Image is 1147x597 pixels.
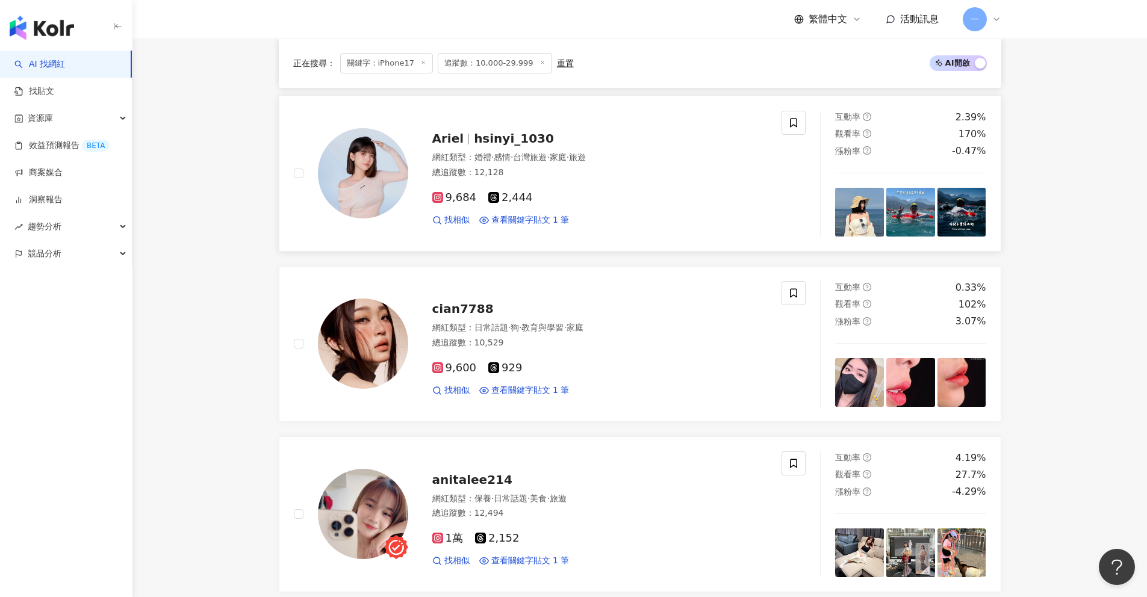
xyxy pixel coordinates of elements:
div: 網紅類型 ： [432,152,768,164]
span: · [491,152,494,162]
span: 1萬 [432,532,463,545]
span: 9,684 [432,191,477,204]
span: 互動率 [835,112,860,122]
a: 找相似 [432,555,470,567]
span: · [519,323,521,332]
span: 教育與學習 [521,323,564,332]
span: 台灣旅遊 [513,152,547,162]
div: 3.07% [956,315,986,328]
span: question-circle [863,146,871,155]
a: 找相似 [432,214,470,226]
span: 互動率 [835,453,860,462]
span: 找相似 [444,385,470,397]
span: · [527,493,530,503]
span: 一 [971,13,979,26]
span: · [567,152,569,162]
span: 查看關鍵字貼文 1 筆 [491,555,570,567]
img: KOL Avatar [318,298,408,389]
span: 狗 [511,323,519,332]
div: 170% [959,128,986,141]
div: 27.7% [956,468,986,481]
span: 資源庫 [28,105,53,132]
a: 查看關鍵字貼文 1 筆 [479,555,570,567]
div: 總追蹤數 ： 10,529 [432,337,768,349]
span: 正在搜尋 ： [293,58,335,68]
span: question-circle [863,300,871,308]
a: 商案媒合 [14,167,63,179]
span: 9,600 [432,362,477,374]
img: post-image [835,358,884,407]
img: post-image [937,188,986,237]
span: question-circle [863,453,871,462]
div: 網紅類型 ： [432,493,768,505]
img: logo [10,16,74,40]
span: 美食 [530,493,547,503]
img: post-image [835,528,884,577]
span: 活動訊息 [900,13,939,25]
span: 日常話題 [494,493,527,503]
span: 家庭 [567,323,583,332]
span: 關鍵字：iPhone17 [340,53,433,73]
a: 洞察報告 [14,194,63,206]
span: 漲粉率 [835,146,860,156]
span: Ariel [432,131,464,146]
span: · [564,323,566,332]
span: hsinyi_1030 [474,131,554,146]
span: rise [14,223,23,231]
span: 互動率 [835,282,860,292]
span: · [547,493,549,503]
iframe: Help Scout Beacon - Open [1099,549,1135,585]
span: 觀看率 [835,299,860,309]
span: · [511,152,513,162]
span: 查看關鍵字貼文 1 筆 [491,385,570,397]
img: KOL Avatar [318,469,408,559]
span: 趨勢分析 [28,213,61,240]
span: · [547,152,549,162]
img: post-image [886,528,935,577]
span: 追蹤數：10,000-29,999 [438,53,552,73]
div: 2.39% [956,111,986,124]
span: 929 [488,362,522,374]
img: post-image [937,358,986,407]
span: 婚禮 [474,152,491,162]
span: question-circle [863,283,871,291]
span: 家庭 [550,152,567,162]
div: -4.29% [952,485,986,498]
span: 找相似 [444,555,470,567]
a: 效益預測報告BETA [14,140,110,152]
span: · [491,493,494,503]
span: 漲粉率 [835,487,860,496]
span: question-circle [863,129,871,138]
a: 找貼文 [14,85,54,97]
img: post-image [937,528,986,577]
img: post-image [886,188,935,237]
span: 漲粉率 [835,317,860,326]
span: 旅遊 [550,493,567,503]
span: cian7788 [432,302,494,316]
span: 繁體中文 [809,13,847,26]
span: 查看關鍵字貼文 1 筆 [491,214,570,226]
span: 旅遊 [569,152,586,162]
span: 2,152 [475,532,520,545]
span: 觀看率 [835,469,860,479]
span: question-circle [863,470,871,478]
span: anitalee214 [432,472,512,487]
span: · [508,323,511,332]
div: 102% [959,298,986,311]
a: KOL AvatarArielhsinyi_1030網紅類型：婚禮·感情·台灣旅遊·家庭·旅遊總追蹤數：12,1289,6842,444找相似查看關鍵字貼文 1 筆互動率question-cir... [279,96,1001,252]
a: KOL Avataranitalee214網紅類型：保養·日常話題·美食·旅遊總追蹤數：12,4941萬2,152找相似查看關鍵字貼文 1 筆互動率question-circle4.19%觀看率... [279,436,1001,592]
img: KOL Avatar [318,128,408,218]
div: 重置 [557,58,574,68]
a: 查看關鍵字貼文 1 筆 [479,385,570,397]
a: searchAI 找網紅 [14,58,65,70]
span: question-circle [863,317,871,326]
a: KOL Avatarcian7788網紅類型：日常話題·狗·教育與學習·家庭總追蹤數：10,5299,600929找相似查看關鍵字貼文 1 筆互動率question-circle0.33%觀看率... [279,266,1001,422]
span: 競品分析 [28,240,61,267]
div: 網紅類型 ： [432,322,768,334]
a: 找相似 [432,385,470,397]
div: 4.19% [956,451,986,465]
span: 2,444 [488,191,533,204]
div: 0.33% [956,281,986,294]
span: question-circle [863,113,871,121]
span: 找相似 [444,214,470,226]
